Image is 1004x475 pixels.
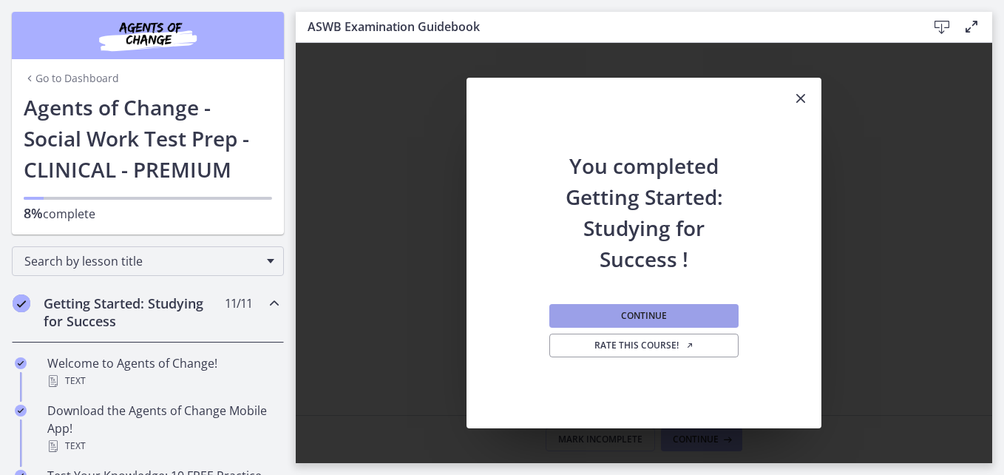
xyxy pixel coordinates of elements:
div: Text [47,437,278,455]
img: Agents of Change [59,18,237,53]
div: Text [47,372,278,390]
a: Go to Dashboard [24,71,119,86]
button: Close [780,78,821,121]
h3: ASWB Examination Guidebook [308,18,903,36]
a: Rate this course! Opens in a new window [549,334,739,357]
p: complete [24,204,272,223]
i: Completed [15,357,27,369]
h1: Agents of Change - Social Work Test Prep - CLINICAL - PREMIUM [24,92,272,185]
span: 11 / 11 [225,294,252,312]
span: Search by lesson title [24,253,260,269]
i: Completed [15,405,27,417]
button: Continue [549,304,739,328]
div: Welcome to Agents of Change! [47,354,278,390]
span: Continue [621,310,667,322]
div: Download the Agents of Change Mobile App! [47,402,278,455]
h2: You completed Getting Started: Studying for Success ! [546,121,742,274]
i: Opens in a new window [685,341,694,350]
h2: Getting Started: Studying for Success [44,294,224,330]
span: Rate this course! [594,340,694,351]
i: Completed [13,294,30,312]
span: 8% [24,204,43,222]
div: Search by lesson title [12,246,284,276]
